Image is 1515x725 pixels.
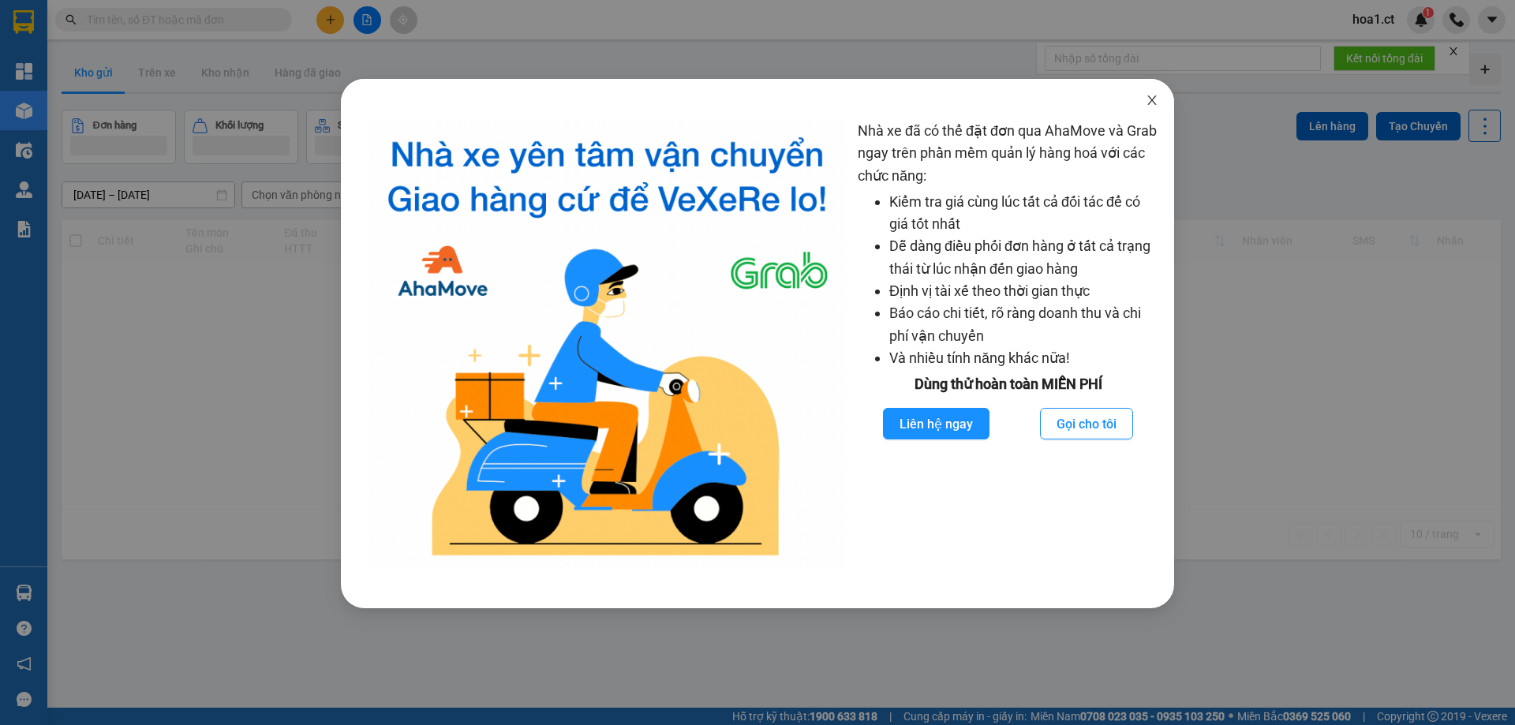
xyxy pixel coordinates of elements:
[889,347,1158,369] li: Và nhiều tính năng khác nữa!
[1130,79,1174,123] button: Close
[889,191,1158,236] li: Kiểm tra giá cùng lúc tất cả đối tác để có giá tốt nhất
[858,120,1158,569] div: Nhà xe đã có thể đặt đơn qua AhaMove và Grab ngay trên phần mềm quản lý hàng hoá với các chức năng:
[1146,94,1158,107] span: close
[900,414,973,434] span: Liên hệ ngay
[1040,408,1133,439] button: Gọi cho tôi
[369,120,845,569] img: logo
[858,373,1158,395] div: Dùng thử hoàn toàn MIỄN PHÍ
[889,280,1158,302] li: Định vị tài xế theo thời gian thực
[1057,414,1117,434] span: Gọi cho tôi
[883,408,989,439] button: Liên hệ ngay
[889,235,1158,280] li: Dễ dàng điều phối đơn hàng ở tất cả trạng thái từ lúc nhận đến giao hàng
[889,302,1158,347] li: Báo cáo chi tiết, rõ ràng doanh thu và chi phí vận chuyển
